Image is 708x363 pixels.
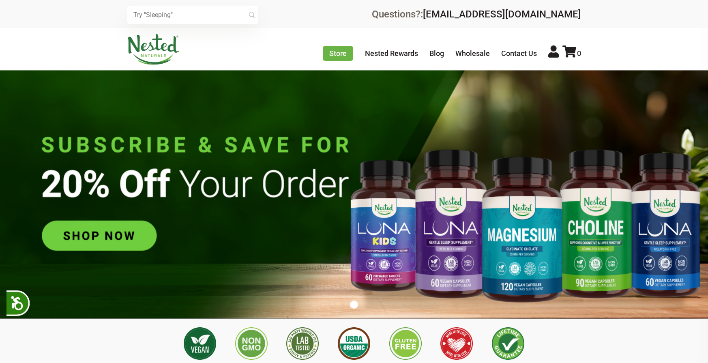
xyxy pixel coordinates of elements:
input: Try "Sleeping" [127,6,258,24]
a: Nested Rewards [365,49,418,58]
img: Vegan [184,327,216,360]
a: Blog [429,49,444,58]
img: 3rd Party Lab Tested [286,327,319,360]
a: Wholesale [455,49,490,58]
span: 0 [577,49,581,58]
img: Lifetime Guarantee [492,327,524,360]
img: USDA Organic [338,327,370,360]
img: Made with Love [440,327,473,360]
div: Questions?: [372,9,581,19]
img: Non GMO [235,327,268,360]
a: 0 [562,49,581,58]
a: [EMAIL_ADDRESS][DOMAIN_NAME] [423,9,581,20]
a: Store [323,46,353,61]
img: Gluten Free [389,327,422,360]
button: 1 of 1 [350,301,358,309]
a: Contact Us [501,49,537,58]
img: Nested Naturals [127,34,180,65]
